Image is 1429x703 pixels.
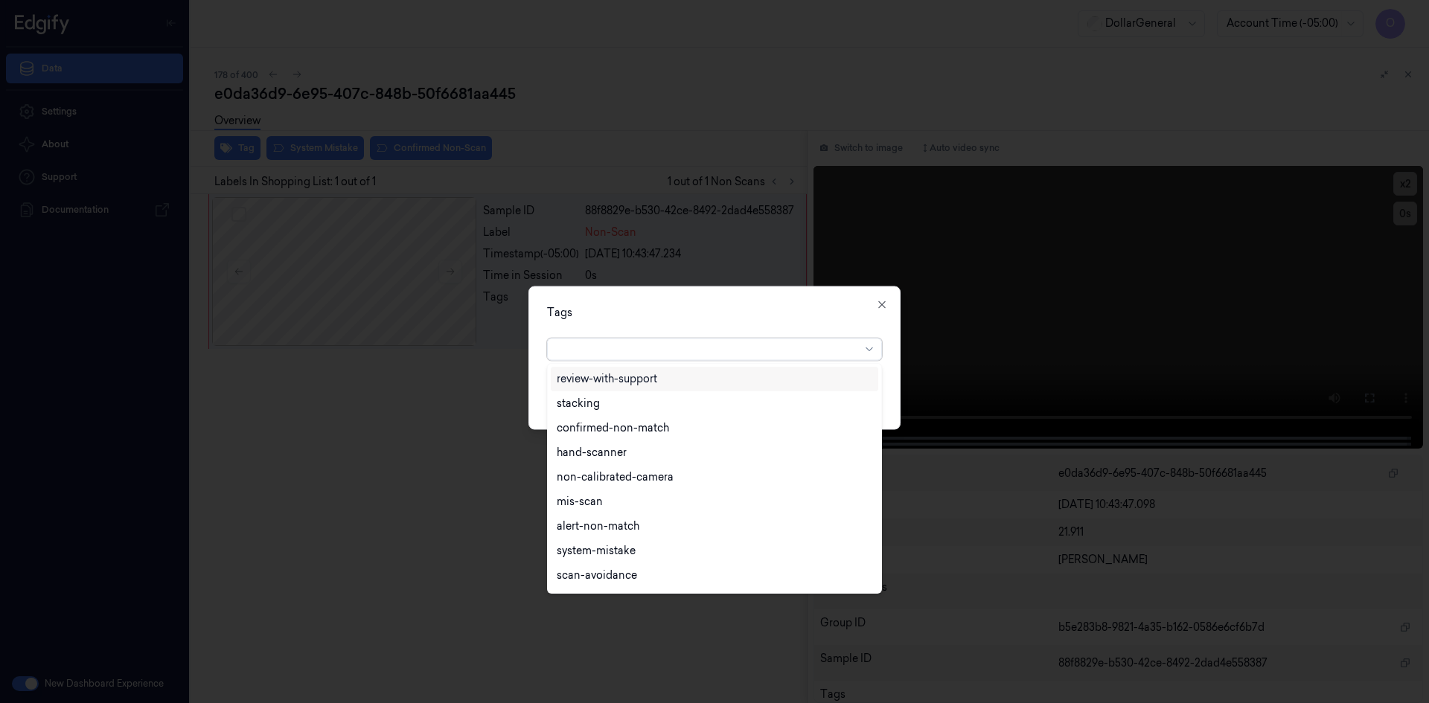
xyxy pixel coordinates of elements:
div: confirmed-non-match [557,420,669,436]
div: scan-avoidance [557,568,637,583]
div: alert-non-match [557,519,639,534]
div: non-calibrated-camera [557,469,674,485]
div: system-mistake [557,543,636,559]
div: mis-scan [557,494,603,510]
div: stacking [557,396,600,411]
div: Tags [547,304,882,320]
div: hand-scanner [557,445,627,460]
div: review-with-support [557,371,657,387]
